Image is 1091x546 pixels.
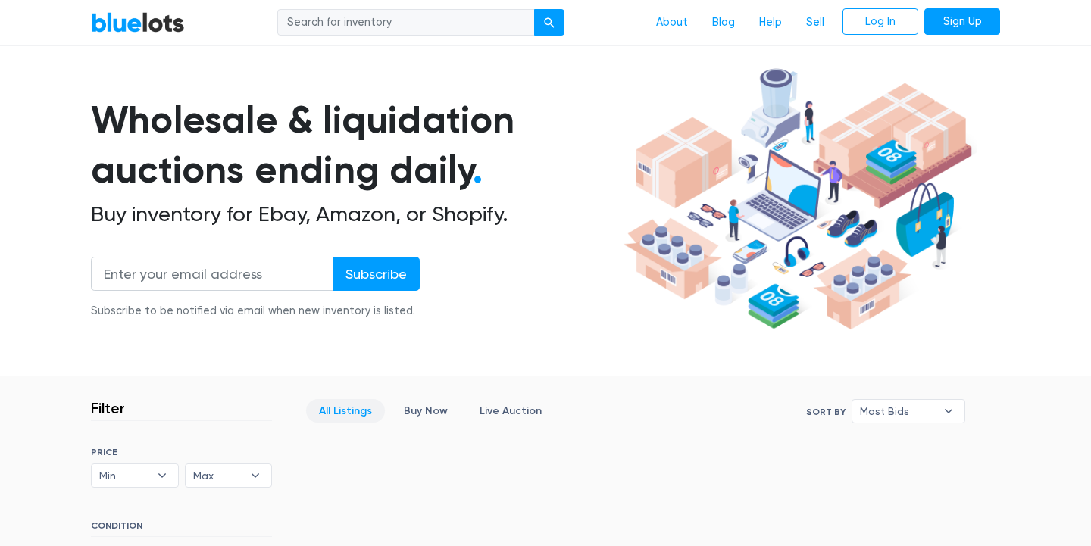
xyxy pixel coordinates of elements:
b: ▾ [239,464,271,487]
input: Search for inventory [277,9,535,36]
span: Max [193,464,243,487]
a: Live Auction [467,399,555,423]
img: hero-ee84e7d0318cb26816c560f6b4441b76977f77a177738b4e94f68c95b2b83dbb.png [618,61,977,337]
h1: Wholesale & liquidation auctions ending daily [91,95,618,195]
h6: PRICE [91,447,272,457]
a: Sell [794,8,836,37]
span: Most Bids [860,400,936,423]
h3: Filter [91,399,125,417]
b: ▾ [933,400,964,423]
div: Subscribe to be notified via email when new inventory is listed. [91,303,420,320]
label: Sort By [806,405,846,419]
a: Log In [842,8,918,36]
a: Buy Now [391,399,461,423]
a: Blog [700,8,747,37]
span: . [473,147,483,192]
input: Subscribe [333,257,420,291]
a: BlueLots [91,11,185,33]
a: All Listings [306,399,385,423]
b: ▾ [146,464,178,487]
h2: Buy inventory for Ebay, Amazon, or Shopify. [91,201,618,227]
a: About [644,8,700,37]
input: Enter your email address [91,257,333,291]
a: Help [747,8,794,37]
span: Min [99,464,149,487]
a: Sign Up [924,8,1000,36]
h6: CONDITION [91,520,272,537]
